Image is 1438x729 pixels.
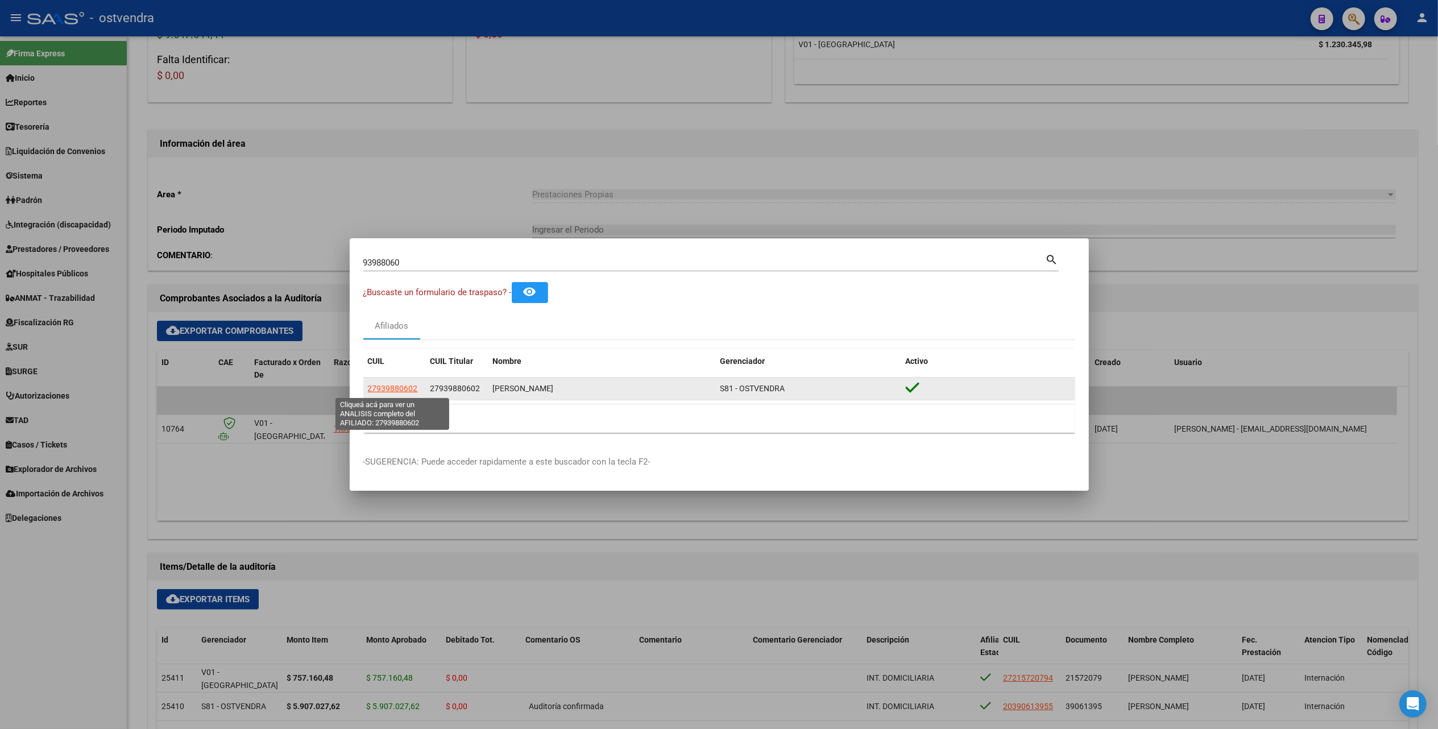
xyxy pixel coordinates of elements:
[368,384,418,393] span: 27939880602
[1046,252,1059,266] mat-icon: search
[901,349,1075,374] datatable-header-cell: Activo
[493,382,711,395] div: [PERSON_NAME]
[720,357,765,366] span: Gerenciador
[1399,690,1427,718] div: Open Intercom Messenger
[363,404,1075,433] div: 1 total
[720,384,785,393] span: S81 - OSTVENDRA
[493,357,522,366] span: Nombre
[363,287,512,297] span: ¿Buscaste un formulario de traspaso? -
[426,349,488,374] datatable-header-cell: CUIL Titular
[363,349,426,374] datatable-header-cell: CUIL
[430,357,474,366] span: CUIL Titular
[430,384,480,393] span: 27939880602
[375,320,408,333] div: Afiliados
[363,455,1075,469] p: -SUGERENCIA: Puede acceder rapidamente a este buscador con la tecla F2-
[523,285,537,299] mat-icon: remove_red_eye
[906,357,929,366] span: Activo
[488,349,716,374] datatable-header-cell: Nombre
[368,357,385,366] span: CUIL
[716,349,901,374] datatable-header-cell: Gerenciador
